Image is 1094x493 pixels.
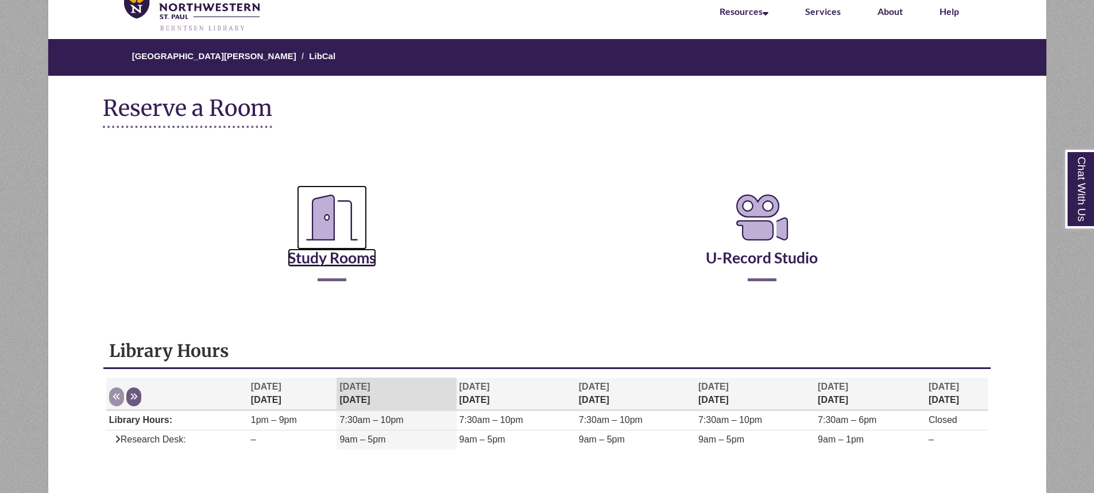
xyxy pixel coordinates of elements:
[579,434,625,444] span: 9am – 5pm
[132,51,296,61] a: [GEOGRAPHIC_DATA][PERSON_NAME]
[818,434,864,444] span: 9am – 1pm
[339,415,403,425] span: 7:30am – 10pm
[103,482,992,487] div: Libchat
[877,6,903,17] a: About
[109,340,985,362] h1: Library Hours
[22,39,1072,76] nav: Breadcrumb
[459,382,490,391] span: [DATE]
[926,378,988,410] th: [DATE]
[929,415,957,425] span: Closed
[126,387,141,406] button: Next week
[695,378,815,410] th: [DATE]
[698,434,744,444] span: 9am – 5pm
[698,415,762,425] span: 7:30am – 10pm
[720,6,768,17] a: Resources
[706,220,818,267] a: U-Record Studio
[103,96,272,128] h1: Reserve a Room
[818,415,876,425] span: 7:30am – 6pm
[929,434,934,444] span: –
[109,434,186,444] span: Research Desk:
[579,382,609,391] span: [DATE]
[459,434,505,444] span: 9am – 5pm
[818,382,848,391] span: [DATE]
[251,415,297,425] span: 1pm – 9pm
[251,382,281,391] span: [DATE]
[103,334,991,469] div: Library Hours
[579,415,643,425] span: 7:30am – 10pm
[337,378,456,410] th: [DATE]
[339,434,385,444] span: 9am – 5pm
[106,411,248,430] td: Library Hours:
[251,434,256,444] span: –
[459,415,523,425] span: 7:30am – 10pm
[288,220,376,267] a: Study Rooms
[805,6,841,17] a: Services
[339,382,370,391] span: [DATE]
[929,382,959,391] span: [DATE]
[457,378,576,410] th: [DATE]
[940,6,959,17] a: Help
[103,157,992,315] div: Reserve a Room
[109,387,124,406] button: Previous week
[576,378,695,410] th: [DATE]
[698,382,729,391] span: [DATE]
[248,378,337,410] th: [DATE]
[815,378,926,410] th: [DATE]
[309,51,335,61] a: LibCal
